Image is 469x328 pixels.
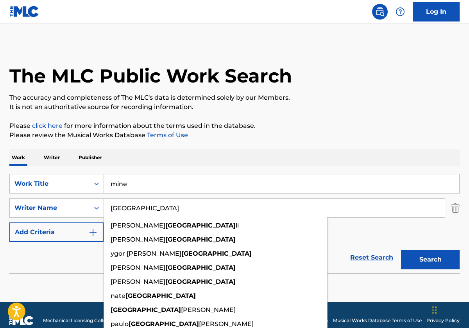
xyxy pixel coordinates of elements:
[9,121,460,131] p: Please for more information about the terms used in the database.
[165,264,236,271] strong: [GEOGRAPHIC_DATA]
[199,320,254,328] span: [PERSON_NAME]
[32,122,63,129] a: click here
[165,278,236,285] strong: [GEOGRAPHIC_DATA]
[125,292,196,299] strong: [GEOGRAPHIC_DATA]
[9,316,34,325] img: logo
[111,306,181,314] strong: [GEOGRAPHIC_DATA]
[181,250,252,257] strong: [GEOGRAPHIC_DATA]
[88,228,98,237] img: 9d2ae6d4665cec9f34b9.svg
[181,306,236,314] span: [PERSON_NAME]
[9,174,460,273] form: Search Form
[165,236,236,243] strong: [GEOGRAPHIC_DATA]
[145,131,188,139] a: Terms of Use
[14,203,85,213] div: Writer Name
[129,320,199,328] strong: [GEOGRAPHIC_DATA]
[9,131,460,140] p: Please review the Musical Works Database
[430,290,469,328] iframe: Chat Widget
[372,4,388,20] a: Public Search
[236,222,239,229] span: li
[9,149,27,166] p: Work
[9,222,104,242] button: Add Criteria
[392,4,408,20] div: Help
[14,179,85,188] div: Work Title
[165,222,236,229] strong: [GEOGRAPHIC_DATA]
[111,250,181,257] span: ygor [PERSON_NAME]
[111,236,165,243] span: [PERSON_NAME]
[111,264,165,271] span: [PERSON_NAME]
[9,93,460,102] p: The accuracy and completeness of The MLC's data is determined solely by our Members.
[76,149,104,166] p: Publisher
[111,320,129,328] span: paulo
[426,317,460,324] a: Privacy Policy
[413,2,460,22] a: Log In
[346,249,397,266] a: Reset Search
[451,198,460,218] img: Delete Criterion
[333,317,422,324] a: Musical Works Database Terms of Use
[111,278,165,285] span: [PERSON_NAME]
[432,298,437,322] div: Drag
[401,250,460,269] button: Search
[9,102,460,112] p: It is not an authoritative source for recording information.
[9,64,292,88] h1: The MLC Public Work Search
[9,6,39,17] img: MLC Logo
[41,149,62,166] p: Writer
[43,317,134,324] span: Mechanical Licensing Collective © 2025
[375,7,385,16] img: search
[111,292,125,299] span: nate
[396,7,405,16] img: help
[111,222,165,229] span: [PERSON_NAME]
